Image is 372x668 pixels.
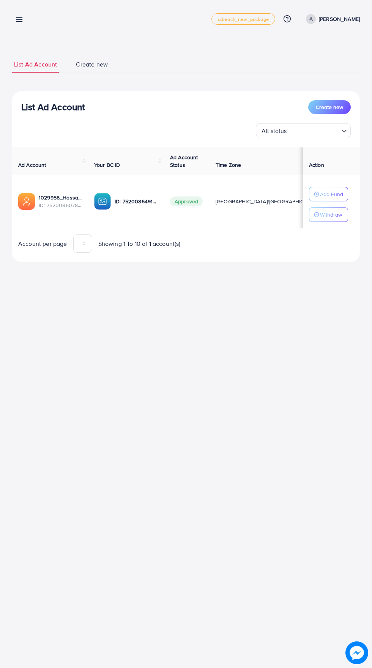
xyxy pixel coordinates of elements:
span: ID: 7520086078024515591 [39,201,82,209]
p: Add Fund [320,190,343,199]
button: Add Fund [309,187,348,201]
p: ID: 7520086491469692945 [115,197,158,206]
button: Create new [308,100,351,114]
p: [PERSON_NAME] [319,14,360,24]
span: Ad Account Status [170,154,198,169]
input: Search for option [289,124,339,136]
img: ic-ba-acc.ded83a64.svg [94,193,111,210]
span: adreach_new_package [218,17,269,22]
span: Action [309,161,324,169]
div: <span class='underline'>1029956_Hassam_1750906624197</span></br>7520086078024515591 [39,194,82,209]
button: Withdraw [309,207,348,222]
span: Your BC ID [94,161,120,169]
a: [PERSON_NAME] [303,14,360,24]
span: Create new [316,103,343,111]
span: Account per page [18,239,67,248]
span: Create new [76,60,108,69]
span: Time Zone [216,161,241,169]
span: Showing 1 To 10 of 1 account(s) [98,239,181,248]
img: image [345,641,368,664]
p: Withdraw [320,210,342,219]
span: [GEOGRAPHIC_DATA]/[GEOGRAPHIC_DATA] [216,198,321,205]
div: Search for option [256,123,351,138]
span: List Ad Account [14,60,57,69]
span: Ad Account [18,161,46,169]
img: ic-ads-acc.e4c84228.svg [18,193,35,210]
a: 1029956_Hassam_1750906624197 [39,194,82,201]
span: All status [260,125,288,136]
span: Approved [170,196,203,206]
h3: List Ad Account [21,101,85,112]
a: adreach_new_package [211,13,275,25]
